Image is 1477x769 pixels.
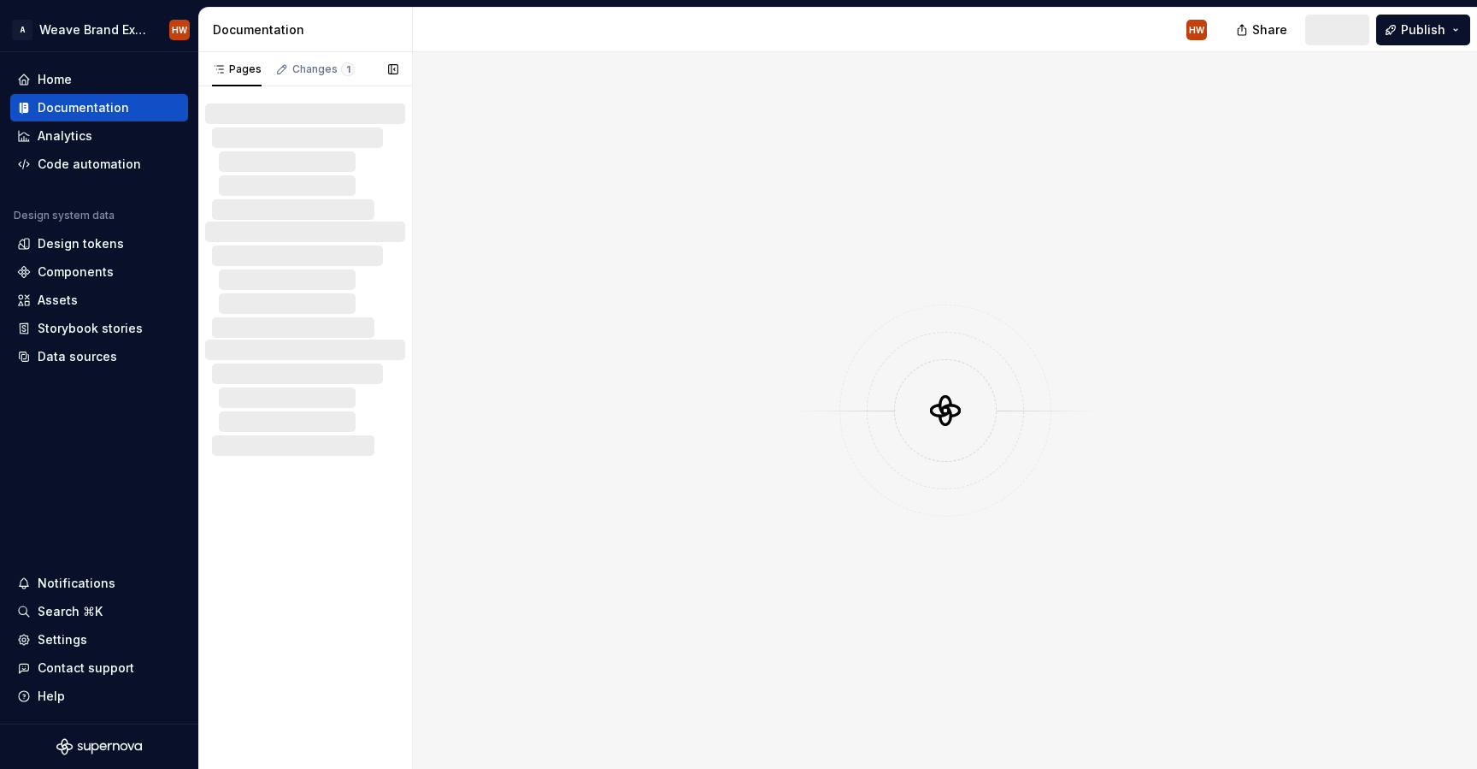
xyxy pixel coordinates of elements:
a: Components [10,258,188,286]
a: Design tokens [10,230,188,257]
div: Analytics [38,127,92,145]
span: 1 [341,62,355,76]
div: Home [38,71,72,88]
div: HW [1189,23,1204,37]
div: Search ⌘K [38,603,103,620]
button: Search ⌘K [10,598,188,625]
div: Settings [38,631,87,648]
span: Share [1252,21,1287,38]
div: Help [38,688,65,705]
div: Storybook stories [38,320,143,337]
button: Share [1227,15,1298,45]
div: Components [38,263,114,281]
div: Assets [38,292,78,309]
a: Storybook stories [10,315,188,342]
a: Documentation [10,94,188,121]
div: Documentation [213,21,405,38]
div: Design tokens [38,235,124,252]
div: Documentation [38,99,129,116]
div: Notifications [38,575,115,592]
div: Code automation [38,156,141,173]
a: Assets [10,287,188,314]
button: Contact support [10,654,188,682]
button: Publish [1376,15,1470,45]
button: Help [10,683,188,710]
div: Weave Brand Extended [39,21,149,38]
div: HW [172,23,187,37]
div: Design system data [14,209,115,222]
a: Settings [10,626,188,654]
button: AWeave Brand ExtendedHW [3,11,195,48]
div: Pages [212,62,262,76]
span: Publish [1401,21,1445,38]
a: Home [10,66,188,93]
div: Data sources [38,348,117,365]
div: Contact support [38,660,134,677]
a: Data sources [10,343,188,370]
button: Notifications [10,570,188,597]
a: Analytics [10,122,188,150]
div: Changes [292,62,355,76]
a: Code automation [10,151,188,178]
svg: Supernova Logo [56,738,142,755]
div: A [12,20,32,40]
